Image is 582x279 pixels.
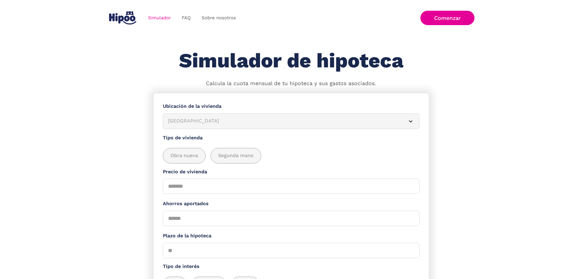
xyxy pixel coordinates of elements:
label: Ahorros aportados [163,200,419,208]
label: Plazo de la hipoteca [163,232,419,240]
label: Ubicación de la vivienda [163,103,419,110]
p: Calcula la cuota mensual de tu hipoteca y sus gastos asociados. [206,80,376,88]
a: home [108,9,138,27]
a: FAQ [176,12,196,24]
div: [GEOGRAPHIC_DATA] [168,117,400,125]
h1: Simulador de hipoteca [179,50,403,72]
a: Comenzar [420,11,474,25]
label: Tipo de vivienda [163,134,419,142]
article: [GEOGRAPHIC_DATA] [163,113,419,129]
span: Segunda mano [218,152,254,160]
a: Sobre nosotros [196,12,241,24]
label: Tipo de interés [163,263,419,270]
a: Simulador [143,12,176,24]
div: add_description_here [163,148,419,164]
label: Precio de vivienda [163,168,419,176]
span: Obra nueva [170,152,198,160]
